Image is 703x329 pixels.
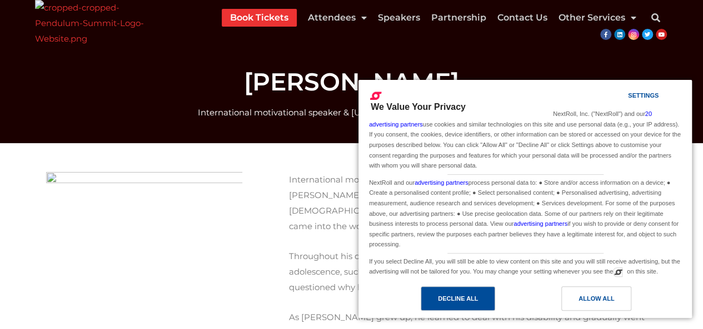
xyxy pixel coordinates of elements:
[367,108,684,171] div: NextRoll, Inc. ("NextRoll") and our use cookies and similar technologies on this site and use per...
[367,254,684,278] div: If you select Decline All, you will still be able to view content on this site and you will still...
[525,286,685,316] a: Allow All
[628,89,659,102] div: Settings
[369,110,652,128] a: 20 advertising partners
[365,286,525,316] a: Decline All
[371,102,466,112] span: We Value Your Privacy
[41,69,663,94] h1: [PERSON_NAME]
[367,175,684,251] div: NextRoll and our process personal data to: ● Store and/or access information on a device; ● Creat...
[645,7,667,29] div: Search
[308,9,367,27] a: Attendees
[289,172,657,234] p: International motivational speaker and [US_STATE] Times best-selling author [PERSON_NAME] was bor...
[41,105,663,120] div: International motivational speaker & [US_STATE] Times best-selling author
[513,220,567,227] a: advertising partners
[438,292,478,305] div: Decline All
[431,9,486,27] a: Partnership
[415,179,468,186] a: advertising partners
[222,9,636,27] nav: Menu
[609,87,635,107] a: Settings
[497,9,547,27] a: Contact Us
[378,9,420,27] a: Speakers
[289,251,636,292] span: Throughout his childhood, [PERSON_NAME] dealt with the challenges of school and adolescence, such...
[230,9,288,27] a: Book Tickets
[579,292,614,305] div: Allow All
[559,9,636,27] a: Other Services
